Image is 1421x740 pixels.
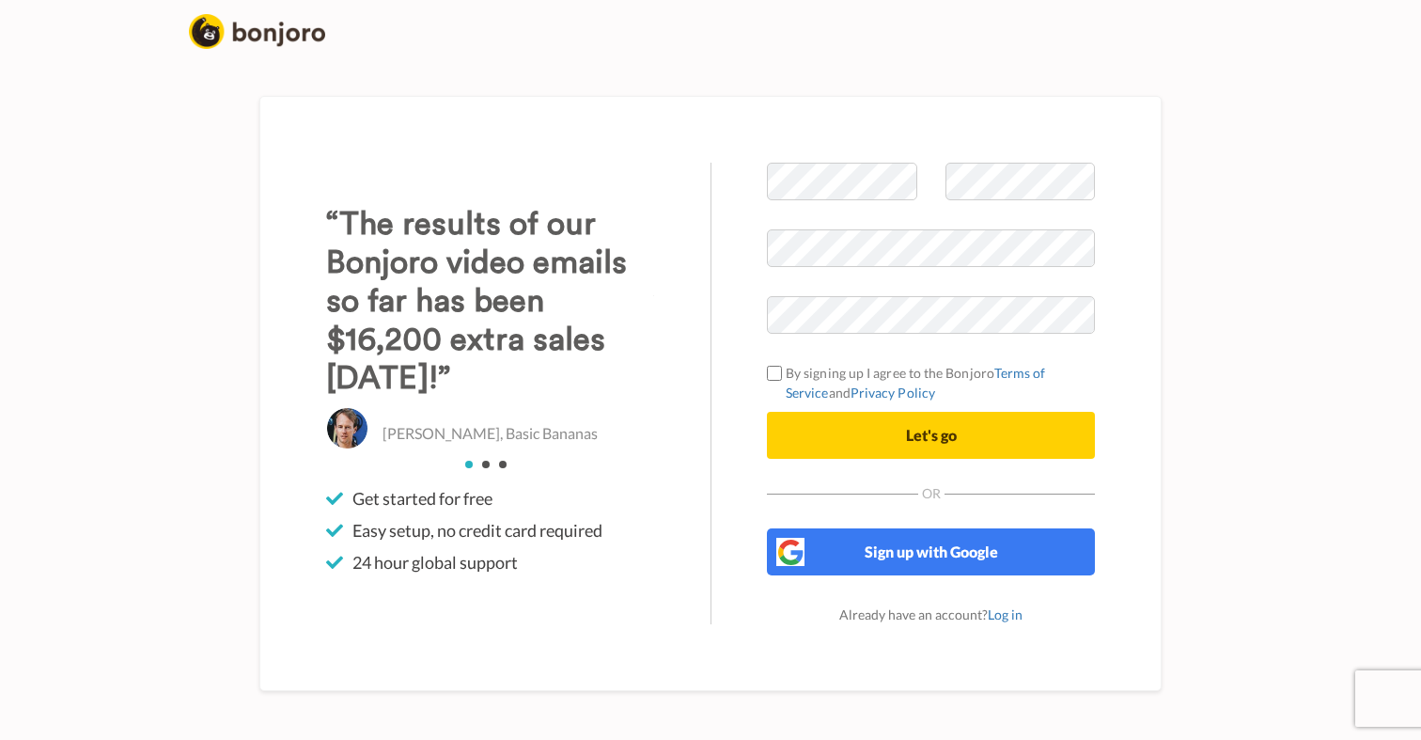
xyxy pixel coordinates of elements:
img: Christo Hall, Basic Bananas [326,407,368,449]
input: By signing up I agree to the BonjoroTerms of ServiceandPrivacy Policy [767,366,782,381]
span: Sign up with Google [865,543,998,560]
span: Already have an account? [839,606,1023,622]
a: Terms of Service [786,365,1046,401]
a: Log in [988,606,1023,622]
span: Get started for free [352,487,492,510]
h3: “The results of our Bonjoro video emails so far has been $16,200 extra sales [DATE]!” [326,205,654,398]
span: Let's go [906,426,957,444]
img: logo_full.png [189,14,325,49]
span: Easy setup, no credit card required [352,519,602,542]
button: Sign up with Google [767,528,1095,575]
a: Privacy Policy [851,385,935,401]
p: [PERSON_NAME], Basic Bananas [383,423,598,445]
span: 24 hour global support [352,551,518,574]
span: Or [918,487,945,500]
label: By signing up I agree to the Bonjoro and [767,363,1095,402]
button: Let's go [767,412,1095,459]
